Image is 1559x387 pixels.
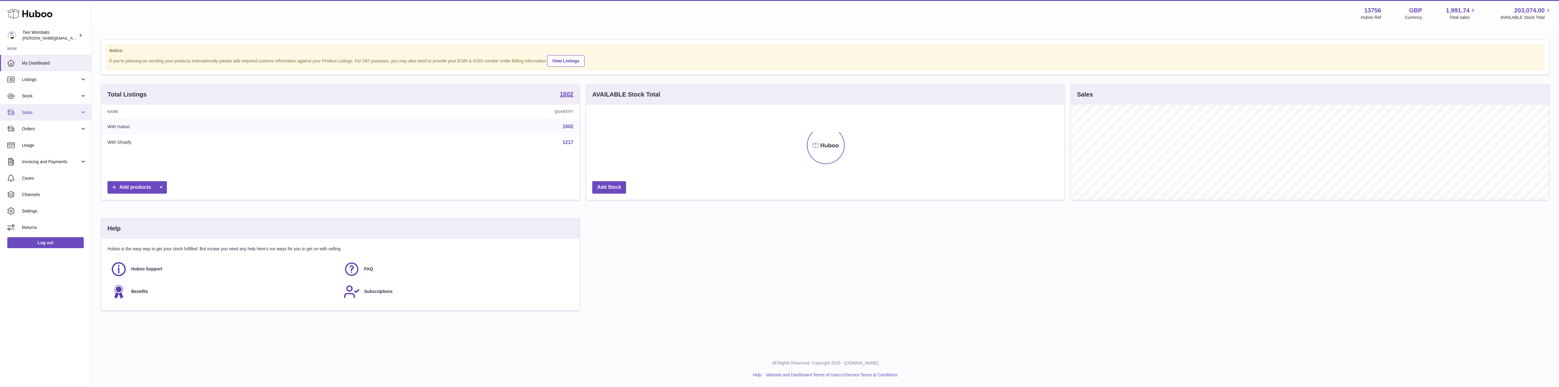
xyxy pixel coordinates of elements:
a: 1217 [562,140,573,145]
span: Total sales [1449,15,1476,20]
a: View Listings [547,55,585,67]
a: Service Terms & Conditions [845,372,898,377]
span: Settings [22,208,86,214]
img: philip.carroll@twowombats.com [7,31,16,40]
span: AVAILABLE Stock Total [1500,15,1552,20]
span: Cases [22,175,86,181]
a: Add products [107,181,167,194]
div: If you're planning on sending your products internationally please add required customs informati... [109,54,1541,67]
a: Add Stock [592,181,626,194]
h3: Help [107,224,121,233]
strong: 1602 [560,91,574,97]
a: 1,991.74 Total sales [1446,6,1477,20]
span: 203,074.00 [1514,6,1545,15]
li: and [764,372,897,378]
th: Quantity [359,105,579,119]
div: Two Wombats [23,30,77,41]
span: Returns [22,225,86,230]
span: [PERSON_NAME][EMAIL_ADDRESS][PERSON_NAME][DOMAIN_NAME] [23,36,155,40]
span: Benefits [131,289,148,294]
td: With Huboo [101,119,359,135]
td: With Shopify [101,135,359,150]
a: 203,074.00 AVAILABLE Stock Total [1500,6,1552,20]
span: Stock [22,93,80,99]
span: Channels [22,192,86,198]
strong: GBP [1409,6,1422,15]
strong: Notice [109,48,1541,54]
span: Invoicing and Payments [22,159,80,165]
a: Log out [7,237,84,248]
span: Usage [22,142,86,148]
a: Subscriptions [343,283,570,300]
span: Orders [22,126,80,132]
a: Help [753,372,762,377]
p: Huboo is the easy way to get your stock fulfilled. But incase you need any help here's our ways f... [107,246,573,252]
p: All Rights Reserved. Copyright 2025 - [DOMAIN_NAME] [96,360,1554,366]
h3: Sales [1077,90,1093,99]
th: Name [101,105,359,119]
span: FAQ [364,266,373,272]
span: Listings [22,77,80,83]
a: Benefits [111,283,337,300]
span: Subscriptions [364,289,392,294]
div: Currency [1405,15,1422,20]
a: Website and Dashboard Terms of Use [766,372,838,377]
a: Huboo Support [111,261,337,277]
a: FAQ [343,261,570,277]
span: 1,991.74 [1446,6,1470,15]
div: Huboo Ref [1361,15,1381,20]
strong: 13756 [1364,6,1381,15]
a: 1602 [560,91,574,98]
h3: Total Listings [107,90,147,99]
h3: AVAILABLE Stock Total [592,90,660,99]
span: Huboo Support [131,266,162,272]
span: Sales [22,110,80,115]
a: 1602 [562,124,573,129]
span: My Dashboard [22,60,86,66]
